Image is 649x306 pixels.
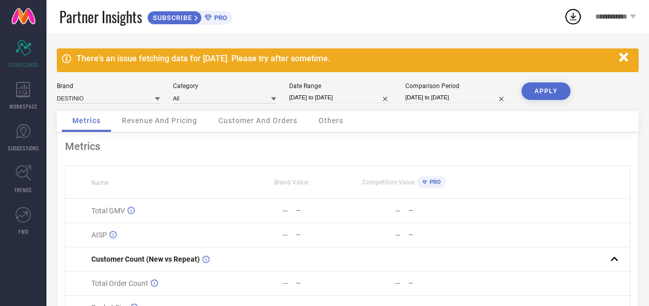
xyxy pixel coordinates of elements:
span: PRO [427,179,441,185]
span: Total Order Count [91,279,148,287]
div: Comparison Period [405,82,509,90]
div: — [408,207,460,214]
span: Brand Value [274,179,308,186]
span: PRO [212,14,227,22]
div: — [282,279,288,287]
button: APPLY [521,82,571,100]
span: Partner Insights [59,6,142,27]
a: SUBSCRIBEPRO [147,8,232,25]
span: Name [91,179,108,186]
span: SUBSCRIBE [148,14,195,22]
span: Customer Count (New vs Repeat) [91,255,200,263]
div: — [296,207,347,214]
span: AISP [91,231,107,239]
div: — [395,279,401,287]
div: — [395,207,401,215]
span: Metrics [72,116,101,125]
input: Select comparison period [405,92,509,103]
div: There's an issue fetching data for [DATE]. Please try after sometime. [76,54,614,63]
div: — [282,231,288,239]
span: TRENDS [14,186,32,194]
span: SCORECARDS [8,61,39,69]
span: Customer And Orders [218,116,297,125]
input: Select date range [289,92,392,103]
span: Revenue And Pricing [122,116,197,125]
div: — [296,280,347,287]
span: FWD [19,228,28,235]
span: WORKSPACE [9,103,38,110]
span: Competitors Value [362,179,415,186]
div: Category [173,82,276,90]
span: Others [319,116,343,125]
div: — [408,280,460,287]
div: Metrics [65,140,630,152]
div: Brand [57,82,160,90]
div: — [395,231,401,239]
div: Open download list [564,7,582,26]
div: — [408,231,460,239]
div: — [282,207,288,215]
div: Date Range [289,82,392,90]
span: SUGGESTIONS [8,144,39,152]
div: — [296,231,347,239]
span: Total GMV [91,207,125,215]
